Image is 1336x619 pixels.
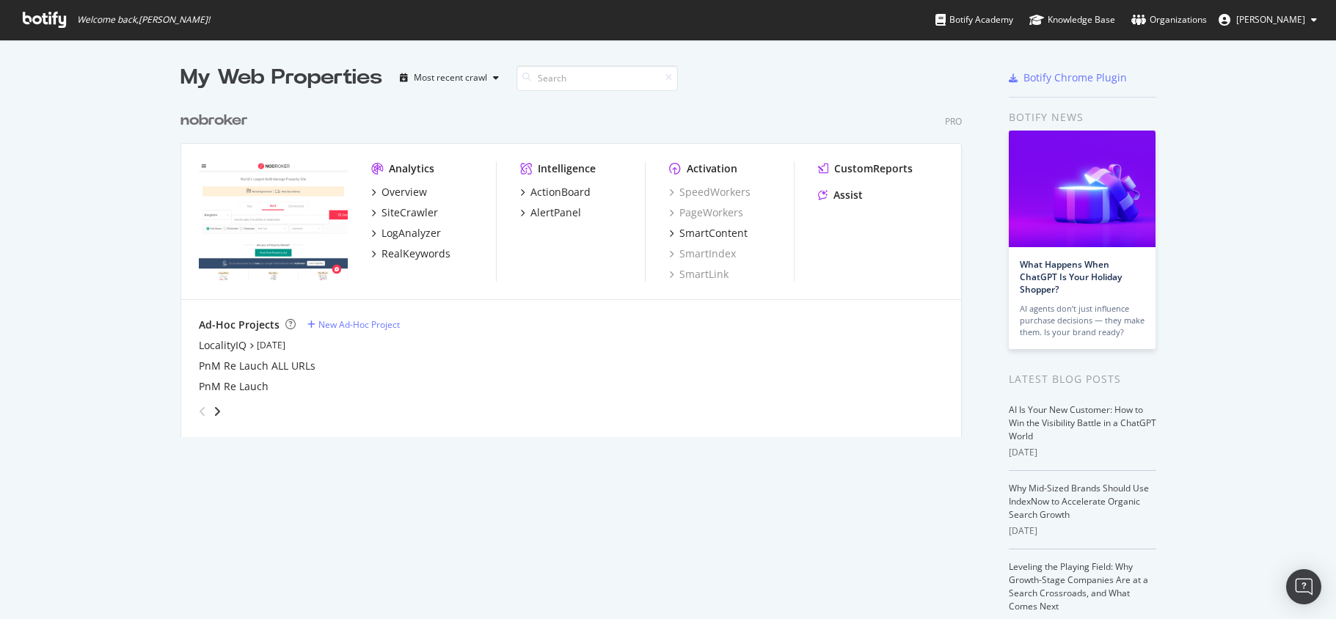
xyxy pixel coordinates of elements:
[1009,371,1156,387] div: Latest Blog Posts
[833,188,863,202] div: Assist
[77,14,210,26] span: Welcome back, [PERSON_NAME] !
[199,338,247,353] a: LocalityIQ
[180,92,974,437] div: grid
[1009,109,1156,125] div: Botify news
[212,404,222,419] div: angle-right
[1029,12,1115,27] div: Knowledge Base
[1009,403,1156,442] a: AI Is Your New Customer: How to Win the Visibility Battle in a ChatGPT World
[1131,12,1207,27] div: Organizations
[382,185,427,199] div: Overview
[1009,524,1156,538] div: [DATE]
[382,226,441,241] div: LogAnalyzer
[1020,258,1122,296] a: What Happens When ChatGPT Is Your Holiday Shopper?
[520,205,581,220] a: AlertPanel
[530,185,591,199] div: ActionBoard
[1009,131,1156,247] img: What Happens When ChatGPT Is Your Holiday Shopper?
[382,246,450,261] div: RealKeywords
[1009,70,1127,85] a: Botify Chrome Plugin
[818,188,863,202] a: Assist
[180,110,248,131] div: nobroker
[1009,446,1156,459] div: [DATE]
[371,226,441,241] a: LogAnalyzer
[669,226,748,241] a: SmartContent
[1023,70,1127,85] div: Botify Chrome Plugin
[257,339,285,351] a: [DATE]
[669,246,736,261] a: SmartIndex
[1009,560,1148,612] a: Leveling the Playing Field: Why Growth-Stage Companies Are at a Search Crossroads, and What Comes...
[318,318,400,331] div: New Ad-Hoc Project
[516,65,678,91] input: Search
[414,73,487,82] div: Most recent crawl
[371,205,438,220] a: SiteCrawler
[530,205,581,220] div: AlertPanel
[679,226,748,241] div: SmartContent
[538,161,596,176] div: Intelligence
[180,63,382,92] div: My Web Properties
[818,161,913,176] a: CustomReports
[1207,8,1329,32] button: [PERSON_NAME]
[669,185,751,199] a: SpeedWorkers
[307,318,400,331] a: New Ad-Hoc Project
[1236,13,1305,26] span: Rahul Tiwari
[669,267,729,282] a: SmartLink
[371,246,450,261] a: RealKeywords
[945,115,962,128] div: Pro
[193,400,212,423] div: angle-left
[834,161,913,176] div: CustomReports
[199,161,348,280] img: nobroker.com
[199,318,280,332] div: Ad-Hoc Projects
[199,359,315,373] a: PnM Re Lauch ALL URLs
[382,205,438,220] div: SiteCrawler
[1020,303,1145,338] div: AI agents don’t just influence purchase decisions — they make them. Is your brand ready?
[935,12,1013,27] div: Botify Academy
[389,161,434,176] div: Analytics
[520,185,591,199] a: ActionBoard
[1286,569,1321,604] div: Open Intercom Messenger
[1009,482,1149,521] a: Why Mid-Sized Brands Should Use IndexNow to Accelerate Organic Search Growth
[371,185,427,199] a: Overview
[180,110,254,131] a: nobroker
[669,205,743,220] a: PageWorkers
[394,66,505,89] button: Most recent crawl
[687,161,737,176] div: Activation
[199,379,269,394] a: PnM Re Lauch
